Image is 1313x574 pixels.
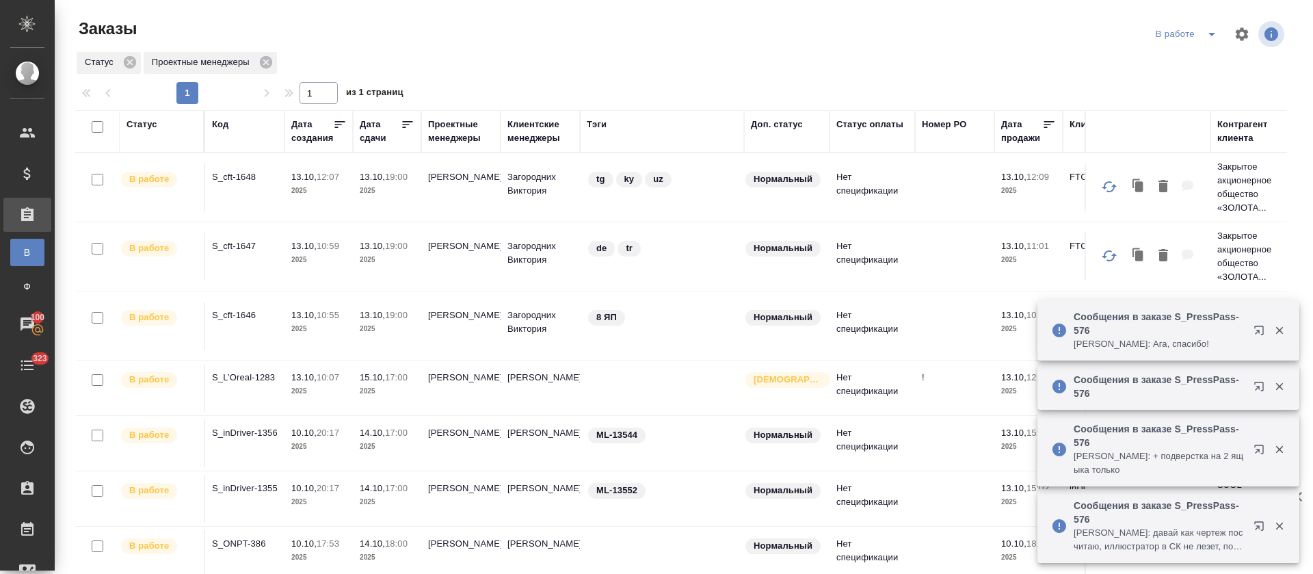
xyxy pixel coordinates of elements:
[922,118,966,131] div: Номер PO
[587,309,737,327] div: 8 ЯП
[385,428,408,438] p: 17:00
[830,164,915,211] td: Нет спецификации
[1001,241,1026,251] p: 13.10,
[587,426,737,445] div: ML-13544
[129,539,169,553] p: В работе
[77,52,141,74] div: Статус
[212,482,278,495] p: S_inDriver-1355
[754,484,812,497] p: Нормальный
[291,483,317,493] p: 10.10,
[751,118,803,131] div: Доп. статус
[1026,372,1049,382] p: 12:16
[501,364,580,412] td: [PERSON_NAME]
[830,364,915,412] td: Нет спецификации
[754,311,812,324] p: Нормальный
[1001,495,1056,509] p: 2025
[360,184,414,198] p: 2025
[1001,483,1026,493] p: 13.10,
[212,426,278,440] p: S_inDriver-1356
[346,84,403,104] span: из 1 страниц
[1070,239,1135,253] p: FTC
[1074,499,1245,526] p: Сообщения в заказе S_PressPass-576
[129,484,169,497] p: В работе
[360,172,385,182] p: 13.10,
[1217,298,1283,353] p: Закрытое акционерное общество «ЗОЛОТА...
[291,440,346,454] p: 2025
[1026,483,1049,493] p: 15:02
[212,371,278,384] p: S_L’Oreal-1283
[1074,373,1245,400] p: Сообщения в заказе S_PressPass-576
[291,172,317,182] p: 13.10,
[624,172,635,186] p: ky
[421,164,501,211] td: [PERSON_NAME]
[1265,324,1293,337] button: Закрыть
[85,55,118,69] p: Статус
[212,309,278,322] p: S_cft-1646
[1074,526,1245,553] p: [PERSON_NAME]: давай как чертеж посчитаю, иллюстратор в СК не лезет, поэтому разверстка нужна будет
[144,52,277,74] div: Проектные менеджеры
[1074,310,1245,337] p: Сообщения в заказе S_PressPass-576
[212,537,278,551] p: S_ONPT-386
[1001,372,1026,382] p: 13.10,
[23,311,53,324] span: 100
[1217,160,1283,215] p: Закрытое акционерное общество «ЗОЛОТА...
[1225,18,1258,51] span: Настроить таблицу
[10,239,44,266] a: В
[385,372,408,382] p: 17:00
[212,239,278,253] p: S_cft-1647
[317,241,339,251] p: 10:59
[120,537,197,556] div: Выставляет ПМ после принятия заказа от КМа
[360,241,385,251] p: 13.10,
[1245,317,1278,350] button: Открыть в новой вкладке
[744,170,823,189] div: Статус по умолчанию для стандартных заказов
[152,55,254,69] p: Проектные менеджеры
[1245,512,1278,545] button: Открыть в новой вкладке
[1026,538,1049,549] p: 18:40
[421,475,501,523] td: [PERSON_NAME]
[1026,310,1049,320] p: 10:57
[744,426,823,445] div: Статус по умолчанию для стандартных заказов
[501,302,580,350] td: Загородних Виктория
[129,311,169,324] p: В работе
[744,371,823,389] div: Выставляется автоматически для первых 3 заказов нового контактного лица. Особое внимание
[291,495,346,509] p: 2025
[587,482,737,500] div: ML-13552
[360,310,385,320] p: 13.10,
[385,172,408,182] p: 19:00
[385,241,408,251] p: 19:00
[596,428,637,442] p: ML-13544
[129,373,169,387] p: В работе
[1001,440,1056,454] p: 2025
[1093,239,1126,272] button: Обновить
[1093,170,1126,203] button: Обновить
[1217,229,1283,284] p: Закрытое акционерное общество «ЗОЛОТА...
[1001,310,1026,320] p: 13.10,
[360,483,385,493] p: 14.10,
[75,18,137,40] span: Заказы
[317,372,339,382] p: 10:07
[129,172,169,186] p: В работе
[3,348,51,382] a: 323
[1074,422,1245,449] p: Сообщения в заказе S_PressPass-576
[291,538,317,549] p: 10.10,
[1026,241,1049,251] p: 11:01
[212,118,228,131] div: Код
[744,239,823,258] div: Статус по умолчанию для стандартных заказов
[25,352,55,365] span: 323
[915,364,994,412] td: !
[596,242,607,255] p: de
[360,495,414,509] p: 2025
[291,372,317,382] p: 13.10,
[1026,172,1049,182] p: 12:09
[1070,118,1101,131] div: Клиент
[360,440,414,454] p: 2025
[317,483,339,493] p: 20:17
[120,482,197,500] div: Выставляет ПМ после принятия заказа от КМа
[1245,436,1278,469] button: Открыть в новой вкладке
[744,482,823,500] div: Статус по умолчанию для стандартных заказов
[385,538,408,549] p: 18:00
[360,551,414,564] p: 2025
[212,170,278,184] p: S_cft-1648
[830,302,915,350] td: Нет спецификации
[1265,520,1293,532] button: Закрыть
